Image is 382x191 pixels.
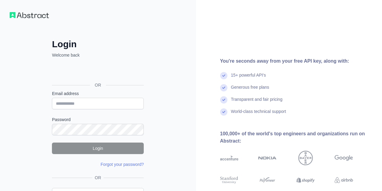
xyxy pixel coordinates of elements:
[90,82,106,88] span: OR
[297,176,315,185] img: shopify
[258,176,277,185] img: payoneer
[220,130,373,145] div: 100,000+ of the world's top engineers and organizations run on Abstract:
[220,96,227,104] img: check mark
[231,84,269,96] div: Generous free plans
[231,72,266,84] div: 15+ powerful API's
[10,12,49,18] img: Workflow
[52,39,144,50] h2: Login
[231,96,283,108] div: Transparent and fair pricing
[220,176,239,185] img: stanford university
[335,176,353,185] img: airbnb
[220,72,227,79] img: check mark
[220,84,227,91] img: check mark
[52,91,144,97] label: Email address
[220,58,373,65] div: You're seconds away from your free API key, along with:
[220,108,227,116] img: check mark
[52,52,144,58] p: Welcome back
[52,143,144,154] button: Login
[49,65,146,78] iframe: Schaltfläche „Über Google anmelden“
[231,108,286,120] div: World-class technical support
[335,151,353,165] img: google
[220,151,239,165] img: accenture
[52,117,144,123] label: Password
[101,162,144,167] a: Forgot your password?
[298,151,313,165] img: bayer
[258,151,277,165] img: nokia
[92,175,104,181] span: OR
